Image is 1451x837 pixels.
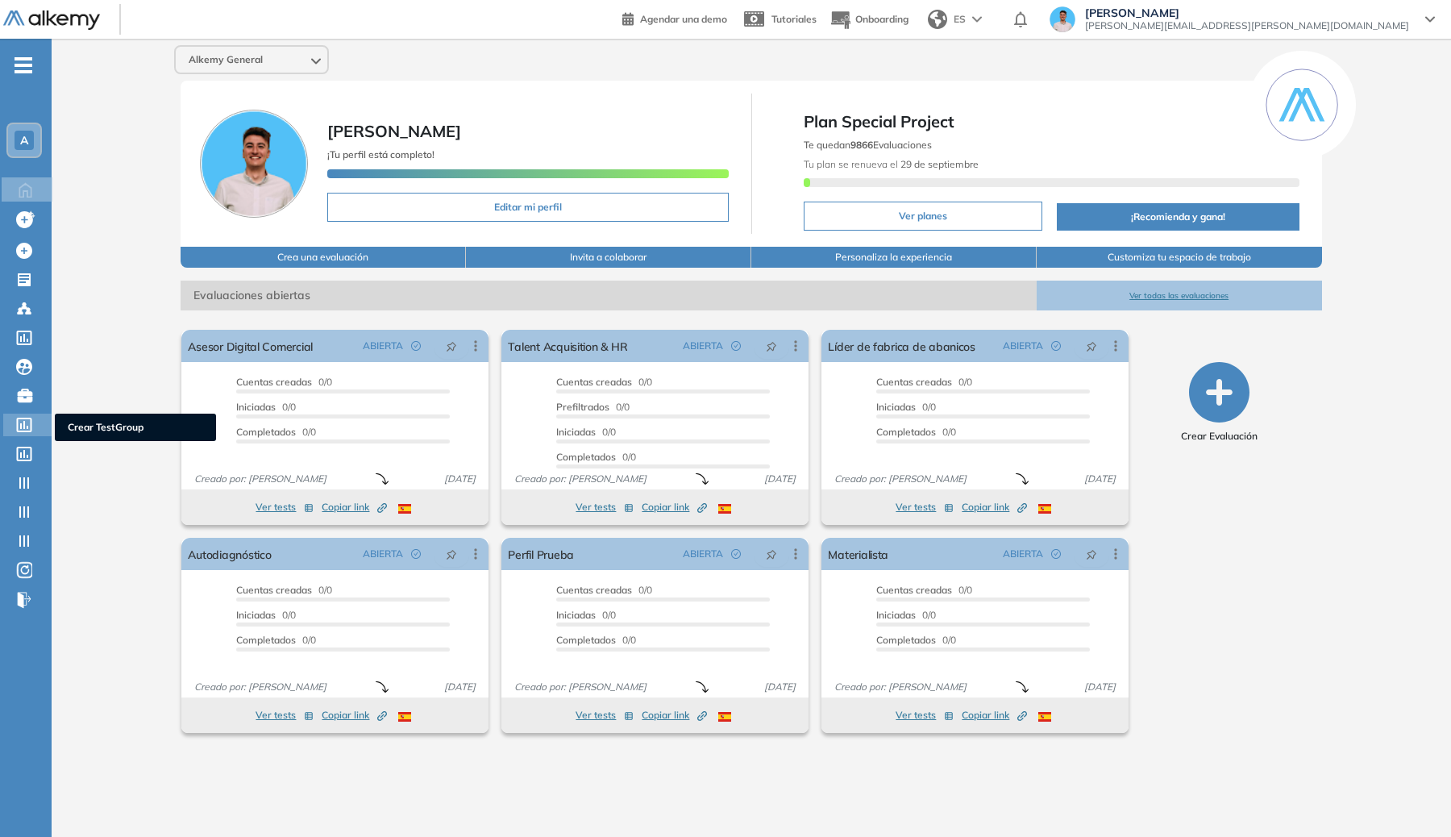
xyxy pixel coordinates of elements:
span: Iniciadas [236,609,276,621]
button: Invita a colaborar [466,247,751,268]
span: Crear Evaluación [1181,429,1258,443]
span: [PERSON_NAME] [1085,6,1409,19]
span: 0/0 [236,426,316,438]
span: Creado por: [PERSON_NAME] [188,472,333,486]
span: Evaluaciones abiertas [181,281,1036,310]
span: Creado por: [PERSON_NAME] [508,680,653,694]
span: Iniciadas [876,401,916,413]
button: Editar mi perfil [327,193,728,222]
span: 0/0 [556,584,652,596]
a: Líder de fabrica de abanicos [828,330,975,362]
span: Tutoriales [771,13,817,25]
span: Creado por: [PERSON_NAME] [828,680,973,694]
span: 0/0 [236,584,332,596]
span: [DATE] [438,680,482,694]
span: check-circle [731,549,741,559]
img: Logo [3,10,100,31]
span: [PERSON_NAME] [327,121,461,141]
span: 0/0 [556,426,616,438]
span: check-circle [1051,549,1061,559]
span: pushpin [1086,548,1097,560]
button: Ver tests [576,498,634,517]
span: Cuentas creadas [556,376,632,388]
span: Creado por: [PERSON_NAME] [508,472,653,486]
span: Tu plan se renueva el [804,158,979,170]
span: 0/0 [876,426,956,438]
span: Completados [876,426,936,438]
span: Iniciadas [236,401,276,413]
span: Completados [236,426,296,438]
span: Copiar link [642,500,707,514]
span: [DATE] [758,472,802,486]
span: Completados [236,634,296,646]
span: 0/0 [556,609,616,621]
button: Personaliza la experiencia [751,247,1037,268]
span: 0/0 [556,451,636,463]
img: ESP [718,504,731,514]
span: ABIERTA [363,339,403,353]
a: Talent Acquisition & HR [508,330,627,362]
button: pushpin [1074,541,1109,567]
span: 0/0 [876,376,972,388]
span: check-circle [411,341,421,351]
span: Iniciadas [556,609,596,621]
span: Creado por: [PERSON_NAME] [828,472,973,486]
span: Copiar link [642,708,707,722]
span: 0/0 [876,401,936,413]
button: pushpin [434,333,469,359]
span: Copiar link [962,708,1027,722]
button: Copiar link [322,706,387,725]
span: 0/0 [236,609,296,621]
span: 0/0 [236,376,332,388]
button: Ver tests [256,706,314,725]
button: Ver tests [896,706,954,725]
span: ABIERTA [683,547,723,561]
span: pushpin [446,548,457,560]
b: 29 de septiembre [898,158,979,170]
button: pushpin [1074,333,1109,359]
button: ¡Recomienda y gana! [1057,203,1299,231]
span: [DATE] [758,680,802,694]
span: 0/0 [556,401,630,413]
span: ¡Tu perfil está completo! [327,148,434,160]
button: Copiar link [642,498,707,517]
b: 9866 [850,139,873,151]
span: Cuentas creadas [236,584,312,596]
span: ABIERTA [683,339,723,353]
span: ABIERTA [363,547,403,561]
span: Iniciadas [556,426,596,438]
span: Cuentas creadas [876,376,952,388]
span: Plan Special Project [804,110,1299,134]
button: Crea una evaluación [181,247,466,268]
img: arrow [972,16,982,23]
span: Crear TestGroup [68,420,203,435]
span: pushpin [446,339,457,352]
button: Copiar link [642,706,707,725]
img: ESP [1038,712,1051,722]
span: 0/0 [876,584,972,596]
button: Crear Evaluación [1181,362,1258,443]
button: Ver todas las evaluaciones [1037,281,1322,310]
span: Onboarding [855,13,908,25]
button: pushpin [754,541,789,567]
img: Foto de perfil [200,110,308,218]
span: pushpin [1086,339,1097,352]
span: 0/0 [556,376,652,388]
iframe: Chat Widget [1370,760,1451,837]
span: Alkemy General [189,53,263,66]
span: 0/0 [876,609,936,621]
span: 0/0 [236,634,316,646]
span: ABIERTA [1003,547,1043,561]
img: ESP [398,504,411,514]
a: Asesor Digital Comercial [188,330,313,362]
span: 0/0 [236,401,296,413]
button: Onboarding [829,2,908,37]
button: Copiar link [322,498,387,517]
span: Agendar una demo [640,13,727,25]
button: Ver tests [256,498,314,517]
span: Completados [876,634,936,646]
img: ESP [718,712,731,722]
span: 0/0 [876,634,956,646]
span: check-circle [1051,341,1061,351]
